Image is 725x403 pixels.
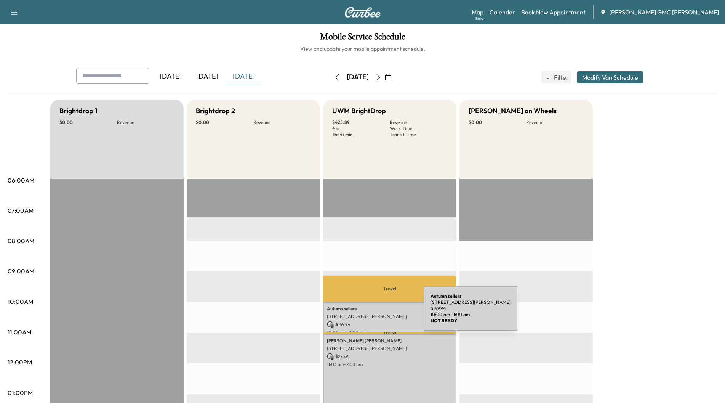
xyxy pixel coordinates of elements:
[475,16,483,21] div: Beta
[554,73,568,82] span: Filter
[327,313,453,320] p: [STREET_ADDRESS][PERSON_NAME]
[8,206,34,215] p: 07:00AM
[253,119,311,125] p: Revenue
[8,328,31,337] p: 11:00AM
[332,106,386,116] h5: UWM BrightDrop
[8,236,34,246] p: 08:00AM
[390,125,447,132] p: Work Time
[8,267,34,276] p: 09:00AM
[431,293,462,299] b: Autumn sellers
[327,361,453,368] p: 11:03 am - 2:03 pm
[577,71,643,83] button: Modify Van Schedule
[332,125,390,132] p: 4 hr
[327,345,453,352] p: [STREET_ADDRESS][PERSON_NAME]
[327,321,453,328] p: $ 149.94
[8,388,33,397] p: 01:00PM
[431,305,511,311] p: $ 149.94
[526,119,584,125] p: Revenue
[323,332,456,334] p: Travel
[472,8,483,17] a: MapBeta
[8,297,33,306] p: 10:00AM
[327,353,453,360] p: $ 275.95
[431,311,511,318] p: 10:00 am - 11:00 am
[344,7,381,18] img: Curbee Logo
[347,72,369,82] div: [DATE]
[8,176,34,185] p: 06:00AM
[8,45,717,53] h6: View and update your mobile appointment schedule.
[327,306,453,312] p: Autumn sellers
[189,68,226,85] div: [DATE]
[390,132,447,138] p: Transit Time
[59,119,117,125] p: $ 0.00
[152,68,189,85] div: [DATE]
[431,318,457,323] b: NOT READY
[8,32,717,45] h1: Mobile Service Schedule
[226,68,262,85] div: [DATE]
[8,358,32,367] p: 12:00PM
[469,119,526,125] p: $ 0.00
[521,8,586,17] a: Book New Appointment
[196,106,235,116] h5: Brightdrop 2
[541,71,571,83] button: Filter
[332,119,390,125] p: $ 425.89
[332,132,390,138] p: 1 hr 47 min
[390,119,447,125] p: Revenue
[327,338,453,344] p: [PERSON_NAME] [PERSON_NAME]
[609,8,719,17] span: [PERSON_NAME] GMC [PERSON_NAME]
[196,119,253,125] p: $ 0.00
[323,276,456,302] p: Travel
[59,106,98,116] h5: Brightdrop 1
[117,119,174,125] p: Revenue
[327,329,453,336] p: 10:00 am - 11:00 am
[469,106,557,116] h5: [PERSON_NAME] on Wheels
[431,299,511,305] p: [STREET_ADDRESS][PERSON_NAME]
[490,8,515,17] a: Calendar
